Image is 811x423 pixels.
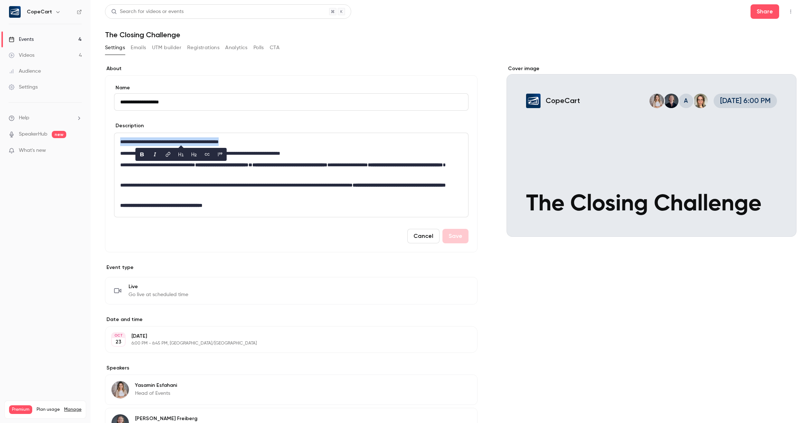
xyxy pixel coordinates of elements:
[507,65,797,72] label: Cover image
[105,30,797,39] h1: The Closing Challenge
[129,291,188,298] span: Go live at scheduled time
[105,65,478,72] label: About
[407,229,440,243] button: Cancel
[19,131,47,138] a: SpeakerHub
[507,65,797,237] section: Cover image
[9,68,41,75] div: Audience
[131,341,439,346] p: 6:00 PM - 6:45 PM, [GEOGRAPHIC_DATA]/[GEOGRAPHIC_DATA]
[115,338,121,346] p: 23
[9,405,32,414] span: Premium
[135,415,197,422] p: [PERSON_NAME] Freiberg
[131,42,146,54] button: Emails
[105,42,125,54] button: Settings
[114,133,468,217] div: editor
[27,8,52,16] h6: CopeCart
[135,390,177,397] p: Head of Events
[114,122,144,129] label: Description
[135,382,177,389] p: Yasamin Esfahani
[187,42,219,54] button: Registrations
[131,333,439,340] p: [DATE]
[162,149,174,160] button: link
[52,131,66,138] span: new
[214,149,226,160] button: blockquote
[9,52,34,59] div: Videos
[64,407,81,413] a: Manage
[111,8,184,16] div: Search for videos or events
[105,364,478,372] label: Speakers
[9,114,82,122] li: help-dropdown-opener
[152,42,181,54] button: UTM builder
[105,264,478,271] p: Event type
[136,149,148,160] button: bold
[114,84,468,91] label: Name
[270,42,280,54] button: CTA
[9,36,34,43] div: Events
[105,316,478,323] label: Date and time
[751,4,779,19] button: Share
[114,133,468,217] section: description
[253,42,264,54] button: Polls
[112,381,129,398] img: Yasamin Esfahani
[129,283,188,290] span: Live
[112,333,125,338] div: OCT
[73,148,82,154] iframe: Noticeable Trigger
[149,149,161,160] button: italic
[9,6,21,18] img: CopeCart
[225,42,248,54] button: Analytics
[37,407,60,413] span: Plan usage
[105,375,478,405] div: Yasamin EsfahaniYasamin EsfahaniHead of Events
[9,84,38,91] div: Settings
[19,147,46,154] span: What's new
[19,114,29,122] span: Help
